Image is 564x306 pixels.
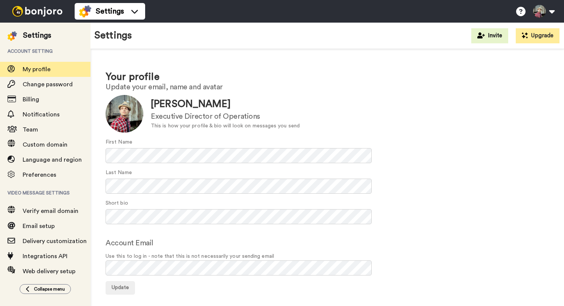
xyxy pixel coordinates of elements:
[23,127,38,133] span: Team
[106,169,132,177] label: Last Name
[106,237,153,249] label: Account Email
[23,223,55,229] span: Email setup
[34,286,65,292] span: Collapse menu
[23,96,39,103] span: Billing
[94,30,132,41] h1: Settings
[23,30,51,41] div: Settings
[23,157,82,163] span: Language and region
[8,31,17,41] img: settings-colored.svg
[23,208,78,214] span: Verify email domain
[471,28,508,43] button: Invite
[23,172,56,178] span: Preferences
[79,5,91,17] img: settings-colored.svg
[23,112,60,118] span: Notifications
[151,111,300,122] div: Executive Director of Operations
[106,281,135,295] button: Update
[9,6,66,17] img: bj-logo-header-white.svg
[106,83,549,91] h2: Update your email, name and avatar
[106,252,549,260] span: Use this to log in - note that this is not necessarily your sending email
[516,28,559,43] button: Upgrade
[112,285,129,290] span: Update
[106,72,549,83] h1: Your profile
[23,253,67,259] span: Integrations API
[23,66,51,72] span: My profile
[23,142,67,148] span: Custom domain
[23,81,73,87] span: Change password
[151,97,300,111] div: [PERSON_NAME]
[96,6,124,17] span: Settings
[106,138,132,146] label: First Name
[151,122,300,130] div: This is how your profile & bio will look on messages you send
[106,199,128,207] label: Short bio
[23,268,75,274] span: Web delivery setup
[23,238,87,244] span: Delivery customization
[20,284,71,294] button: Collapse menu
